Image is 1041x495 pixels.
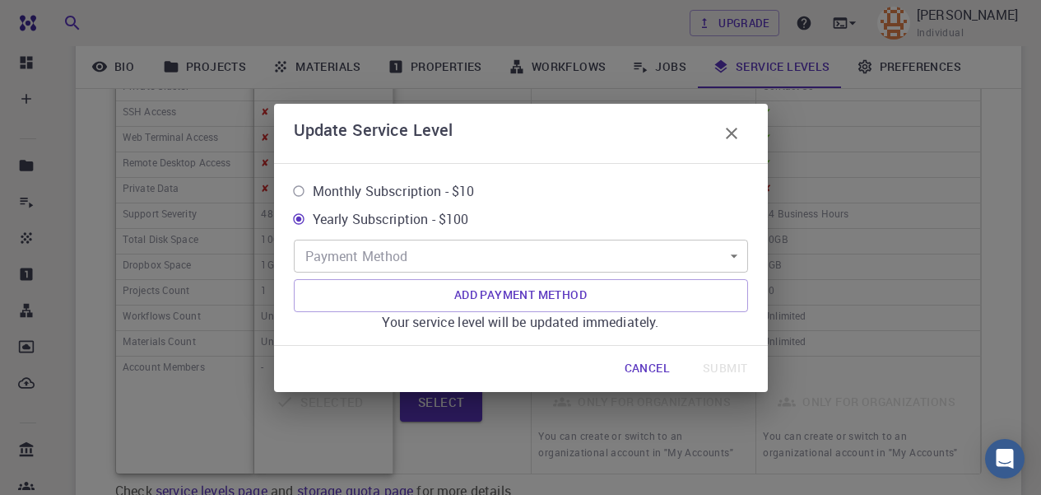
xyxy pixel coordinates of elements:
span: Monthly Subscription - $10 [313,181,475,201]
h6: Update Service Level [294,117,453,150]
span: Support [33,12,92,26]
span: Yearly Subscription - $100 [313,209,469,229]
button: Cancel [611,353,683,385]
p: Your service level will be updated immediately. [382,312,658,332]
button: Add Payment Method [294,279,748,312]
div: Open Intercom Messenger [985,439,1025,479]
